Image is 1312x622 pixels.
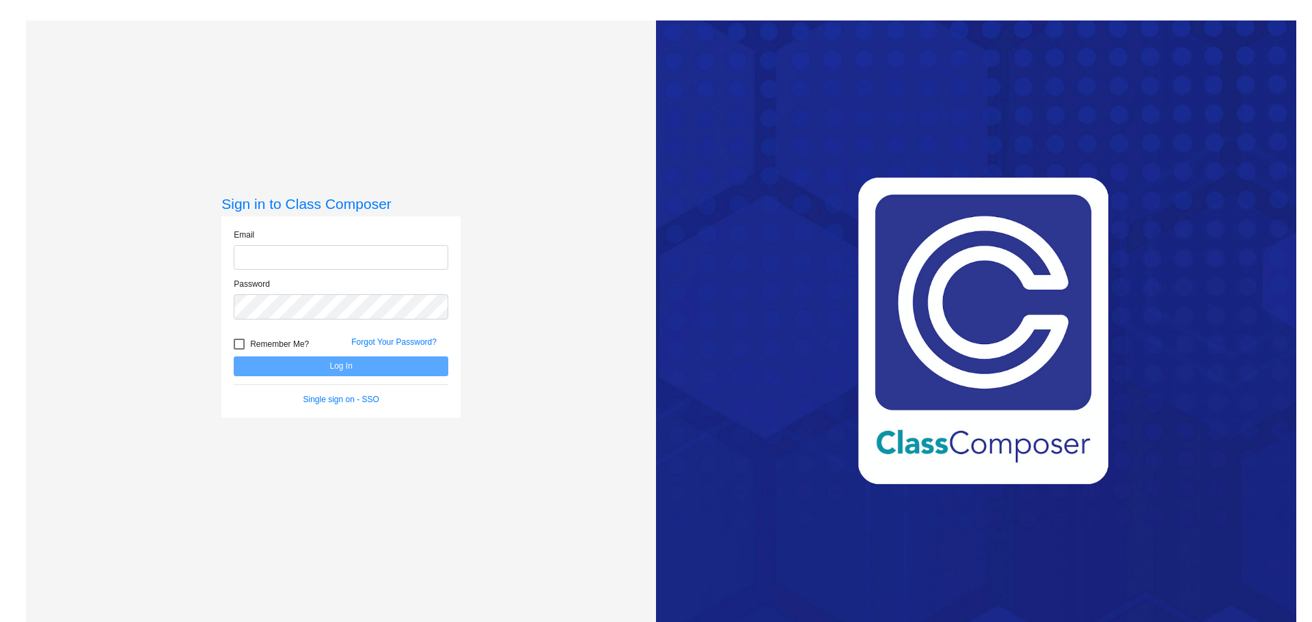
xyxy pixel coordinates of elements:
[221,195,461,212] h3: Sign in to Class Composer
[234,278,270,290] label: Password
[234,356,448,376] button: Log In
[351,337,437,347] a: Forgot Your Password?
[303,395,379,404] a: Single sign on - SSO
[250,336,309,352] span: Remember Me?
[234,229,254,241] label: Email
